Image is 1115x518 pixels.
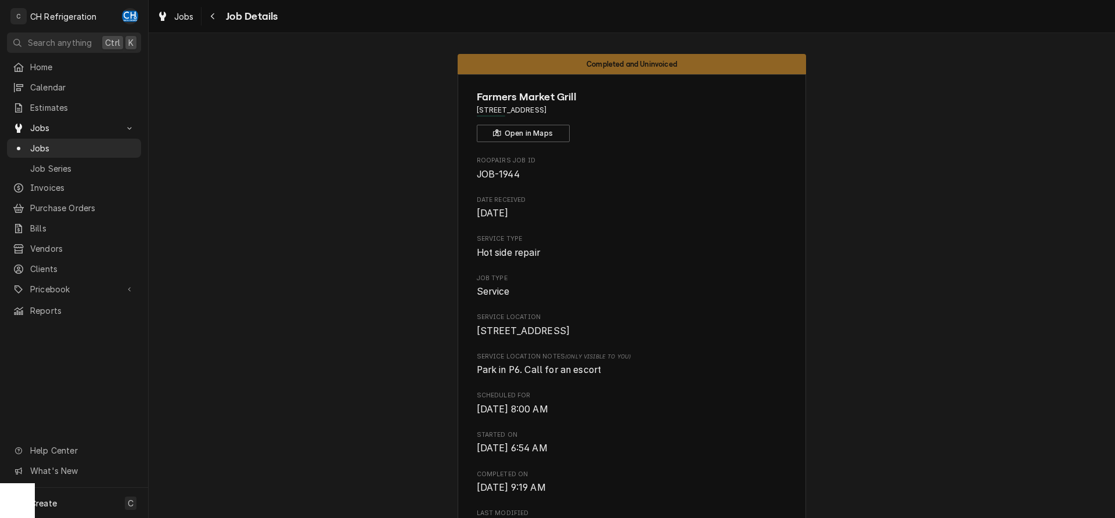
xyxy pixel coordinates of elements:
a: Estimates [7,98,141,117]
span: Service [477,286,510,297]
span: Last Modified [477,509,787,518]
a: Go to Help Center [7,441,141,460]
div: CH [122,8,138,24]
span: [DATE] [477,208,509,219]
span: Purchase Orders [30,202,135,214]
span: Pricebook [30,283,118,295]
span: Clients [30,263,135,275]
div: Service Type [477,234,787,259]
span: [DATE] 9:19 AM [477,482,546,493]
span: Roopairs Job ID [477,168,787,182]
span: Started On [477,441,787,455]
span: (Only Visible to You) [565,353,631,360]
span: K [128,37,134,49]
span: Help Center [30,444,134,457]
span: Scheduled For [477,391,787,400]
div: Started On [477,430,787,455]
span: Job Details [222,9,278,24]
span: Date Received [477,207,787,220]
span: Date Received [477,195,787,205]
span: Address [477,105,787,115]
span: Job Series [30,162,135,175]
div: Scheduled For [477,391,787,416]
div: [object Object] [477,352,787,377]
div: C [10,8,27,24]
div: Chris Hiraga's Avatar [122,8,138,24]
div: Roopairs Job ID [477,156,787,181]
a: Home [7,57,141,77]
span: Estimates [30,102,135,114]
span: [STREET_ADDRESS] [477,325,570,336]
span: Service Type [477,246,787,260]
span: Reports [30,305,135,317]
span: Completed and Uninvoiced [587,60,677,68]
span: Jobs [30,142,135,154]
span: Ctrl [105,37,120,49]
span: Completed On [477,481,787,495]
span: Create [30,498,57,508]
span: Service Location Notes [477,352,787,361]
a: Invoices [7,178,141,197]
a: Go to Jobs [7,118,141,137]
button: Search anythingCtrlK [7,32,141,53]
a: Vendors [7,239,141,258]
button: Open in Maps [477,125,570,142]
span: [DATE] 6:54 AM [477,443,548,454]
button: Navigate back [204,7,222,26]
a: Jobs [152,7,199,26]
span: Park in P6. Call for an escort [477,364,602,375]
span: [object Object] [477,363,787,377]
span: Service Location [477,313,787,322]
span: Service Location [477,324,787,338]
div: Date Received [477,195,787,220]
div: Completed On [477,470,787,495]
div: Service Location [477,313,787,338]
span: [DATE] 8:00 AM [477,404,548,415]
span: Name [477,89,787,105]
a: Reports [7,301,141,320]
div: CH Refrigeration [30,10,97,23]
span: Calendar [30,81,135,93]
span: Completed On [477,470,787,479]
span: Invoices [30,182,135,194]
span: Home [30,61,135,73]
a: Clients [7,259,141,278]
span: Job Type [477,285,787,299]
div: Status [458,54,806,74]
div: Job Type [477,274,787,299]
span: C [128,497,134,509]
span: Jobs [174,10,194,23]
span: JOB-1944 [477,169,520,180]
span: Search anything [28,37,92,49]
a: Go to Pricebook [7,280,141,299]
a: Job Series [7,159,141,178]
span: Vendors [30,242,135,255]
a: Calendar [7,78,141,97]
span: Roopairs Job ID [477,156,787,165]
span: Started On [477,430,787,440]
span: Scheduled For [477,403,787,416]
a: Go to What's New [7,461,141,480]
span: Job Type [477,274,787,283]
span: Service Type [477,234,787,244]
span: Hot side repair [477,247,540,258]
a: Bills [7,219,141,238]
span: Jobs [30,122,118,134]
span: Bills [30,222,135,234]
div: Client Information [477,89,787,142]
a: Jobs [7,139,141,158]
span: What's New [30,465,134,477]
a: Purchase Orders [7,198,141,218]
